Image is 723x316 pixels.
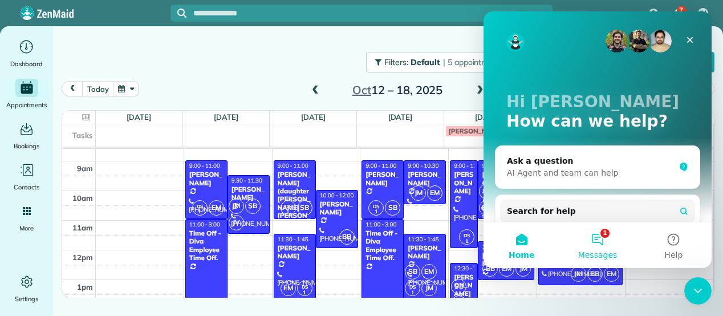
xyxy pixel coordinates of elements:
[408,236,438,243] span: 11:30 - 1:45
[460,236,474,247] small: 1
[360,52,548,72] a: Filters: Default | 5 appointments hidden
[407,244,442,261] div: [PERSON_NAME]
[281,206,295,217] small: 1
[604,266,619,282] span: EM
[177,9,186,18] svg: Focus search
[72,193,93,202] span: 10am
[407,171,442,187] div: [PERSON_NAME]
[665,1,689,26] div: 7 unread notifications
[366,52,548,72] button: Filters: Default | 5 appointments hidden
[62,81,83,96] button: prev
[449,127,571,135] span: [PERSON_NAME] credit 3.25 from 10/2
[454,265,485,272] span: 12:30 - 2:15
[231,185,266,202] div: [PERSON_NAME]
[82,81,113,96] button: today
[245,198,261,214] span: SB
[587,266,603,282] span: BB
[77,164,93,173] span: 9am
[384,57,408,67] span: Filters:
[281,281,296,296] span: EM
[684,277,712,305] iframe: Intercom live chat
[464,232,470,238] span: DS
[77,282,93,291] span: 1pm
[229,198,244,214] span: JM
[5,161,48,193] a: Contacts
[571,266,586,282] span: JM
[170,9,186,18] button: Focus search
[301,112,326,121] a: [DATE]
[499,261,514,277] span: EM
[127,112,151,121] a: [DATE]
[385,200,400,216] span: SB
[352,83,371,97] span: Oct
[6,99,47,111] span: Appointments
[285,203,291,209] span: DS
[365,171,400,187] div: [PERSON_NAME]
[365,221,396,228] span: 11:00 - 3:00
[72,223,93,232] span: 11am
[679,6,683,15] span: 7
[421,281,437,296] span: JM
[197,203,203,209] span: DS
[515,261,531,277] span: JM
[411,185,426,201] span: JM
[209,200,224,216] span: EM
[189,229,224,262] div: Time Off - Diva Employee Time Off.
[482,243,513,250] span: 11:45 - 1:05
[411,57,441,67] span: Default
[19,222,34,234] span: More
[278,162,308,169] span: 9:00 - 11:00
[479,184,494,199] span: SB
[14,181,39,193] span: Contacts
[189,171,224,187] div: [PERSON_NAME]
[479,200,494,216] span: EM
[5,38,48,70] a: Dashboard
[14,140,40,152] span: Bookings
[409,283,416,290] span: DS
[193,206,207,217] small: 1
[72,253,93,262] span: 12pm
[700,9,707,18] span: JM
[5,120,48,152] a: Bookings
[427,185,442,201] span: EM
[482,162,513,169] span: 9:00 - 11:00
[297,200,312,216] span: SB
[278,236,308,243] span: 11:30 - 1:45
[320,192,354,199] span: 10:00 - 12:00
[214,112,238,121] a: [DATE]
[5,79,48,111] a: Appointments
[484,11,712,268] iframe: Intercom live chat
[365,229,400,262] div: Time Off - Diva Employee Time Off.
[405,287,420,298] small: 1
[388,112,413,121] a: [DATE]
[408,162,438,169] span: 9:00 - 10:30
[475,112,499,121] a: [DATE]
[454,162,485,169] span: 9:00 - 12:00
[482,261,498,277] span: BB
[189,221,220,228] span: 11:00 - 3:00
[373,203,379,209] span: DS
[481,171,502,195] div: [PERSON_NAME]
[15,293,39,305] span: Settings
[302,283,308,290] span: DS
[421,264,437,279] span: EM
[229,215,244,230] span: JV
[319,200,355,217] div: [PERSON_NAME]
[277,244,312,261] div: [PERSON_NAME]
[481,252,531,268] div: [PERSON_NAME]
[443,57,531,67] span: | 5 appointments hidden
